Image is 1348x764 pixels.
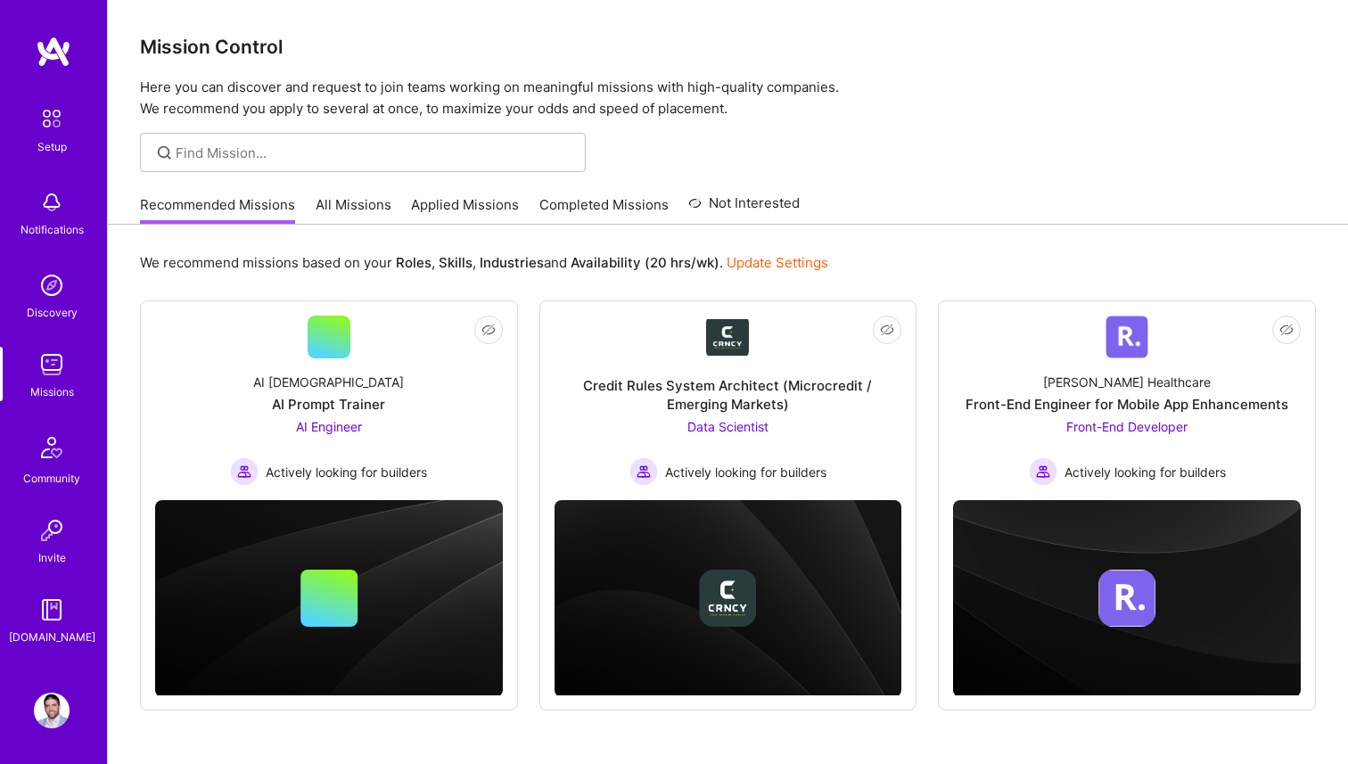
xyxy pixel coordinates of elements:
div: Invite [38,548,66,567]
img: Community [30,426,73,469]
i: icon EyeClosed [481,323,496,337]
img: cover [953,500,1301,696]
img: setup [33,100,70,137]
img: Company Logo [1106,316,1148,358]
div: AI Prompt Trainer [272,395,385,414]
img: User Avatar [34,693,70,728]
div: Credit Rules System Architect (Microcredit / Emerging Markets) [555,376,902,414]
a: Update Settings [727,254,828,271]
span: Actively looking for builders [266,463,427,481]
a: Not Interested [688,193,800,225]
img: Company logo [1098,570,1155,627]
span: Actively looking for builders [665,463,826,481]
div: Front-End Engineer for Mobile App Enhancements [966,395,1288,414]
b: Industries [480,254,544,271]
img: Actively looking for builders [230,457,259,486]
h3: Mission Control [140,36,1316,58]
i: icon EyeClosed [1279,323,1294,337]
a: Company Logo[PERSON_NAME] HealthcareFront-End Engineer for Mobile App EnhancementsFront-End Devel... [953,316,1301,486]
div: Setup [37,137,67,156]
span: Front-End Developer [1066,419,1188,434]
i: icon EyeClosed [880,323,894,337]
a: AI [DEMOGRAPHIC_DATA]AI Prompt TrainerAI Engineer Actively looking for buildersActively looking f... [155,316,503,486]
img: Company Logo [706,319,749,356]
input: Find Mission... [176,144,572,162]
b: Roles [396,254,432,271]
div: AI [DEMOGRAPHIC_DATA] [253,373,404,391]
img: Company logo [699,570,756,627]
img: discovery [34,267,70,303]
img: teamwork [34,347,70,382]
img: cover [155,500,503,696]
img: Actively looking for builders [1029,457,1057,486]
b: Skills [439,254,473,271]
div: Community [23,469,80,488]
a: Applied Missions [411,195,519,225]
a: Company LogoCredit Rules System Architect (Microcredit / Emerging Markets)Data Scientist Actively... [555,316,902,486]
span: AI Engineer [296,419,362,434]
span: Data Scientist [687,419,769,434]
div: Missions [30,382,74,401]
b: Availability (20 hrs/wk) [571,254,719,271]
img: Invite [34,513,70,548]
a: User Avatar [29,693,74,728]
p: Here you can discover and request to join teams working on meaningful missions with high-quality ... [140,77,1316,119]
img: cover [555,500,902,696]
a: Completed Missions [539,195,669,225]
img: logo [36,36,71,68]
img: bell [34,185,70,220]
div: Notifications [21,220,84,239]
span: Actively looking for builders [1064,463,1226,481]
a: All Missions [316,195,391,225]
i: icon SearchGrey [154,143,175,163]
div: Discovery [27,303,78,322]
img: Actively looking for builders [629,457,658,486]
img: guide book [34,592,70,628]
div: [DOMAIN_NAME] [9,628,95,646]
div: [PERSON_NAME] Healthcare [1043,373,1211,391]
a: Recommended Missions [140,195,295,225]
p: We recommend missions based on your , , and . [140,253,828,272]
